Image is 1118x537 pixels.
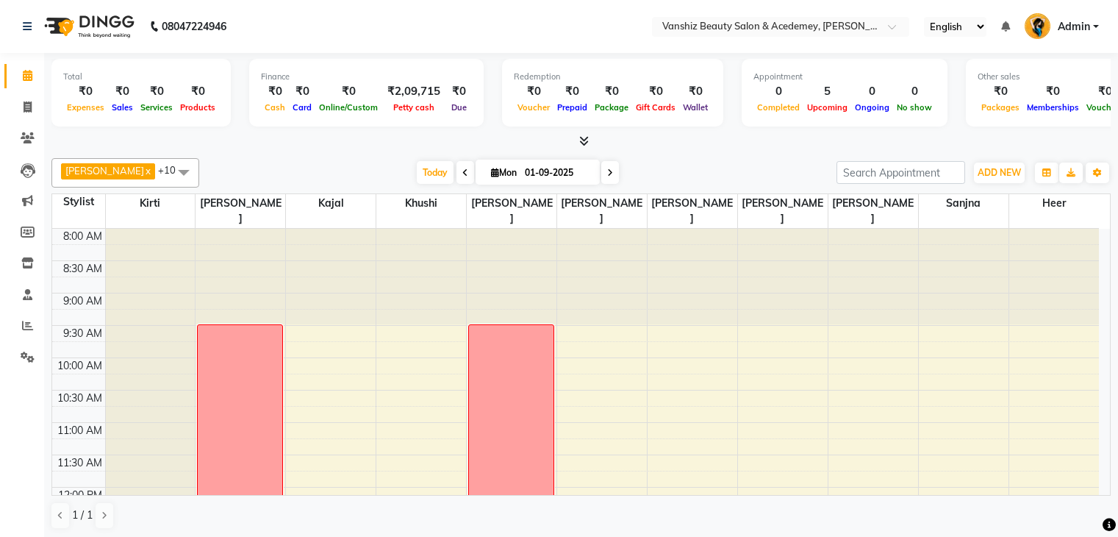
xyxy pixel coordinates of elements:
[63,102,108,113] span: Expenses
[176,102,219,113] span: Products
[54,423,105,438] div: 11:00 AM
[162,6,226,47] b: 08047224946
[1023,83,1083,100] div: ₹0
[553,83,591,100] div: ₹0
[893,83,936,100] div: 0
[315,102,381,113] span: Online/Custom
[851,83,893,100] div: 0
[63,71,219,83] div: Total
[448,102,470,113] span: Due
[60,229,105,244] div: 8:00 AM
[1023,102,1083,113] span: Memberships
[286,194,376,213] span: kajal
[390,102,438,113] span: Petty cash
[974,163,1025,183] button: ADD NEW
[196,194,285,228] span: [PERSON_NAME]
[376,194,466,213] span: khushi
[753,83,803,100] div: 0
[803,102,851,113] span: Upcoming
[557,194,647,228] span: [PERSON_NAME]
[158,164,187,176] span: +10
[632,102,679,113] span: Gift Cards
[106,194,196,213] span: kirti
[54,358,105,374] div: 10:00 AM
[553,102,591,113] span: Prepaid
[520,162,594,184] input: 2025-09-01
[176,83,219,100] div: ₹0
[381,83,446,100] div: ₹2,09,715
[137,102,176,113] span: Services
[60,326,105,341] div: 9:30 AM
[753,102,803,113] span: Completed
[893,102,936,113] span: No show
[417,161,454,184] span: Today
[54,391,105,406] div: 10:30 AM
[60,294,105,309] div: 9:00 AM
[63,83,108,100] div: ₹0
[137,83,176,100] div: ₹0
[289,102,315,113] span: Card
[978,102,1023,113] span: Packages
[1058,19,1090,35] span: Admin
[591,83,632,100] div: ₹0
[446,83,472,100] div: ₹0
[836,161,965,184] input: Search Appointment
[261,83,289,100] div: ₹0
[803,83,851,100] div: 5
[1025,13,1050,39] img: Admin
[738,194,828,228] span: [PERSON_NAME]
[1009,194,1099,213] span: Heer
[315,83,381,100] div: ₹0
[467,194,556,228] span: [PERSON_NAME]
[828,194,918,228] span: [PERSON_NAME]
[261,102,289,113] span: Cash
[55,488,105,503] div: 12:00 PM
[108,102,137,113] span: Sales
[65,165,144,177] span: [PERSON_NAME]
[108,83,137,100] div: ₹0
[52,194,105,210] div: Stylist
[919,194,1008,213] span: sanjna
[632,83,679,100] div: ₹0
[514,102,553,113] span: Voucher
[54,455,105,471] div: 11:30 AM
[487,167,520,178] span: Mon
[72,508,93,523] span: 1 / 1
[514,71,712,83] div: Redemption
[60,261,105,277] div: 8:30 AM
[648,194,737,228] span: [PERSON_NAME]
[144,165,151,177] a: x
[978,83,1023,100] div: ₹0
[851,102,893,113] span: Ongoing
[679,102,712,113] span: Wallet
[591,102,632,113] span: Package
[679,83,712,100] div: ₹0
[753,71,936,83] div: Appointment
[37,6,138,47] img: logo
[514,83,553,100] div: ₹0
[978,167,1021,178] span: ADD NEW
[261,71,472,83] div: Finance
[289,83,315,100] div: ₹0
